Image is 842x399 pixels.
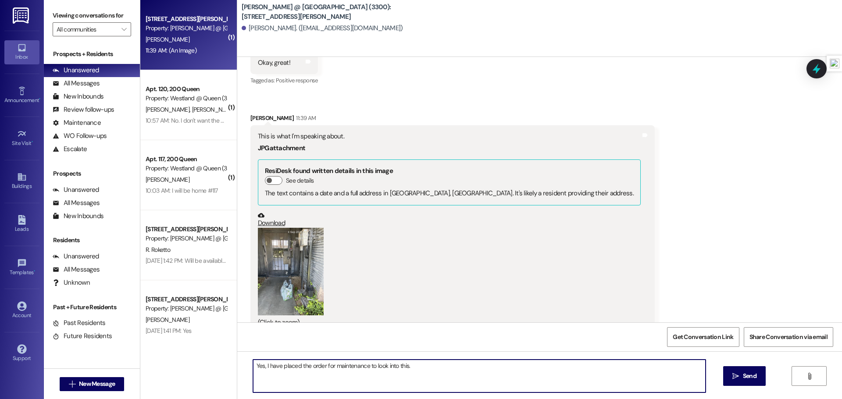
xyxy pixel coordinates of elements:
[53,265,100,274] div: All Messages
[146,304,227,313] div: Property: [PERSON_NAME] @ [GEOGRAPHIC_DATA] (3300)
[44,236,140,245] div: Residents
[69,381,75,388] i: 
[121,26,126,33] i: 
[146,295,227,304] div: [STREET_ADDRESS][PERSON_NAME]
[667,327,739,347] button: Get Conversation Link
[294,113,316,123] div: 11:39 AM
[146,257,257,265] div: [DATE] 1:42 PM: Will be available and waiting
[4,169,39,193] a: Buildings
[276,77,318,84] span: Positive response
[146,234,227,243] div: Property: [PERSON_NAME] @ [GEOGRAPHIC_DATA] (3300)
[4,127,39,150] a: Site Visit •
[146,94,227,103] div: Property: Westland @ Queen (3266)
[258,228,324,315] button: Zoom image
[53,278,90,287] div: Unknown
[146,176,189,184] span: [PERSON_NAME]
[744,327,833,347] button: Share Conversation via email
[253,360,706,392] textarea: Yes, I have placed the order for maintenance to look into this
[57,22,117,36] input: All communities
[53,198,100,208] div: All Messages
[39,96,40,102] span: •
[53,318,106,328] div: Past Residents
[146,24,227,33] div: Property: [PERSON_NAME] @ [GEOGRAPHIC_DATA] (3300)
[53,332,112,341] div: Future Residents
[53,185,99,194] div: Unanswered
[146,225,227,234] div: [STREET_ADDRESS][PERSON_NAME]
[53,212,103,221] div: New Inbounds
[146,187,218,194] div: 10:03 AM: I will be home #117
[250,74,318,87] div: Tagged as:
[13,7,31,24] img: ResiDesk Logo
[258,212,641,227] a: Download
[53,145,87,154] div: Escalate
[53,252,99,261] div: Unanswered
[4,212,39,236] a: Leads
[250,113,655,126] div: [PERSON_NAME]
[258,318,641,327] div: (Click to zoom)
[146,35,189,43] span: [PERSON_NAME]
[146,85,227,94] div: Apt. 120, 200 Queen
[146,117,253,124] div: 10:57 AM: No. I don't want the service at all.
[53,131,107,141] div: WO Follow-ups
[4,40,39,64] a: Inbox
[44,49,140,59] div: Prospects + Residents
[286,176,314,185] label: See details
[32,139,33,145] span: •
[258,144,305,152] b: JPG attachment
[146,316,189,324] span: [PERSON_NAME]
[44,169,140,178] div: Prospects
[53,118,101,127] div: Maintenance
[146,164,227,173] div: Property: Westland @ Queen (3266)
[53,105,114,114] div: Review follow-ups
[146,155,227,164] div: Apt. 117, 200 Queen
[146,46,196,54] div: 11:39 AM: (An Image)
[806,373,813,380] i: 
[146,327,192,335] div: [DATE] 1:41 PM: Yes
[146,14,227,24] div: [STREET_ADDRESS][PERSON_NAME]
[673,332,733,342] span: Get Conversation Link
[192,106,235,113] span: [PERSON_NAME]
[53,92,103,101] div: New Inbounds
[4,342,39,365] a: Support
[146,106,192,113] span: [PERSON_NAME]
[60,377,125,391] button: New Message
[265,189,634,198] div: The text contains a date and a full address in [GEOGRAPHIC_DATA], [GEOGRAPHIC_DATA]. It's likely ...
[34,268,35,274] span: •
[53,66,99,75] div: Unanswered
[4,299,39,322] a: Account
[4,256,39,279] a: Templates •
[749,332,828,342] span: Share Conversation via email
[79,379,115,388] span: New Message
[265,166,393,175] b: ResiDesk found written details in this image
[44,303,140,312] div: Past + Future Residents
[732,373,739,380] i: 
[242,24,403,33] div: [PERSON_NAME]. ([EMAIL_ADDRESS][DOMAIN_NAME])
[258,58,290,67] div: Okay, great!
[743,371,756,381] span: Send
[53,79,100,88] div: All Messages
[723,366,766,386] button: Send
[242,3,417,21] b: [PERSON_NAME] @ [GEOGRAPHIC_DATA] (3300): [STREET_ADDRESS][PERSON_NAME]
[53,9,131,22] label: Viewing conversations for
[146,246,170,254] span: R. Roketto
[258,132,641,141] div: This is what I'm speaking about.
